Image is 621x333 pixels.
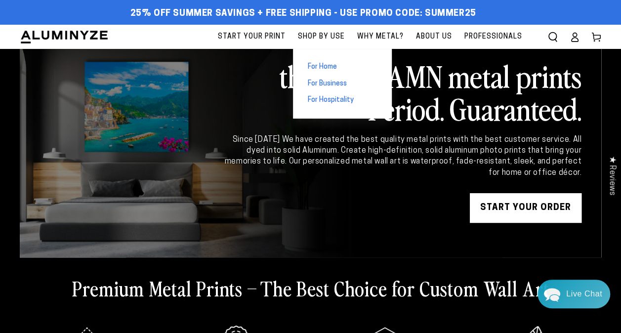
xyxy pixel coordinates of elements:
[538,280,610,308] div: Chat widget toggle
[223,59,581,125] h2: the best DAMN metal prints Period. Guaranteed.
[223,134,581,179] div: Since [DATE] We have created the best quality metal prints with the best customer service. All dy...
[308,95,354,105] span: For Hospitality
[566,280,602,308] div: Contact Us Directly
[459,25,527,49] a: Professionals
[293,25,350,49] a: Shop By Use
[293,59,392,76] a: For Home
[352,25,409,49] a: Why Metal?
[213,25,290,49] a: Start Your Print
[293,76,392,92] a: For Business
[308,79,347,89] span: For Business
[411,25,457,49] a: About Us
[416,31,452,43] span: About Us
[293,92,392,109] a: For Hospitality
[130,8,476,19] span: 25% off Summer Savings + Free Shipping - Use Promo Code: SUMMER25
[464,31,522,43] span: Professionals
[308,62,337,72] span: For Home
[357,31,404,43] span: Why Metal?
[72,275,549,301] h2: Premium Metal Prints – The Best Choice for Custom Wall Art
[602,148,621,203] div: Click to open Judge.me floating reviews tab
[470,193,581,223] a: START YOUR Order
[542,26,564,48] summary: Search our site
[298,31,345,43] span: Shop By Use
[218,31,286,43] span: Start Your Print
